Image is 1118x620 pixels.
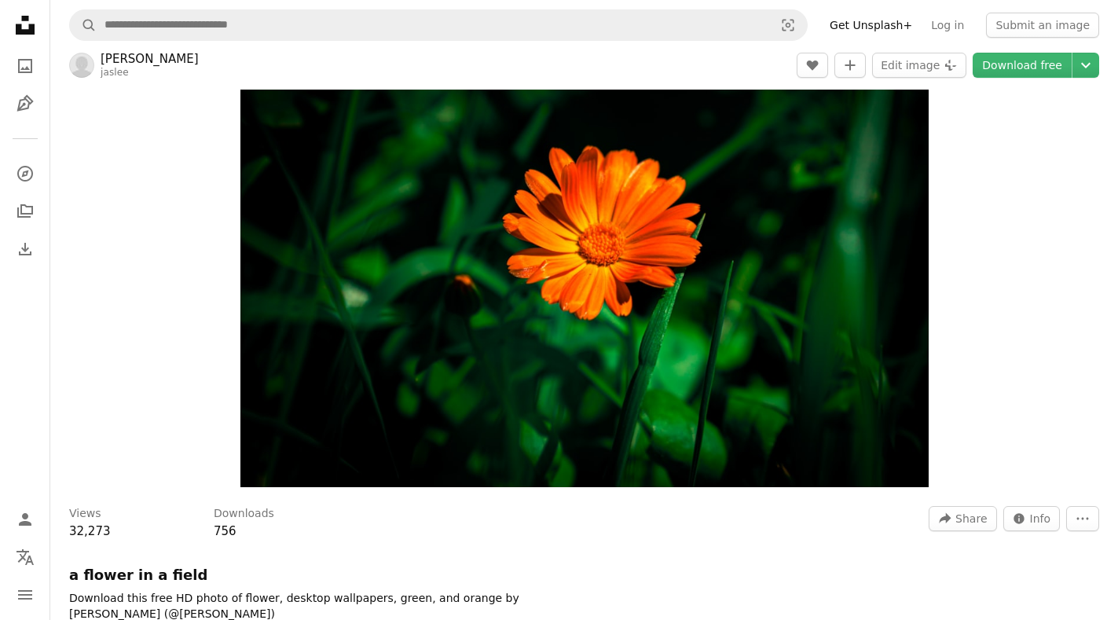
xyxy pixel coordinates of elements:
[986,13,1099,38] button: Submit an image
[872,53,966,78] button: Edit image
[9,541,41,573] button: Language
[9,88,41,119] a: Illustrations
[922,13,973,38] a: Log in
[240,28,929,487] button: Zoom in on this image
[9,233,41,265] a: Download History
[973,53,1072,78] a: Download free
[834,53,866,78] button: Add to Collection
[9,158,41,189] a: Explore
[9,196,41,227] a: Collections
[214,524,236,538] span: 756
[9,579,41,611] button: Menu
[9,9,41,44] a: Home — Unsplash
[955,507,987,530] span: Share
[9,50,41,82] a: Photos
[69,506,101,522] h3: Views
[797,53,828,78] button: Like
[240,28,929,487] img: a flower in a field
[69,9,808,41] form: Find visuals sitewide
[101,67,129,78] a: jaslee
[70,10,97,40] button: Search Unsplash
[101,51,199,67] a: [PERSON_NAME]
[69,524,111,538] span: 32,273
[9,504,41,535] a: Log in / Sign up
[214,506,274,522] h3: Downloads
[1066,506,1099,531] button: More Actions
[820,13,922,38] a: Get Unsplash+
[1072,53,1099,78] button: Choose download size
[929,506,996,531] button: Share this image
[69,53,94,78] img: Go to Jason Lee's profile
[769,10,807,40] button: Visual search
[1003,506,1061,531] button: Stats about this image
[1030,507,1051,530] span: Info
[69,566,541,585] h1: a flower in a field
